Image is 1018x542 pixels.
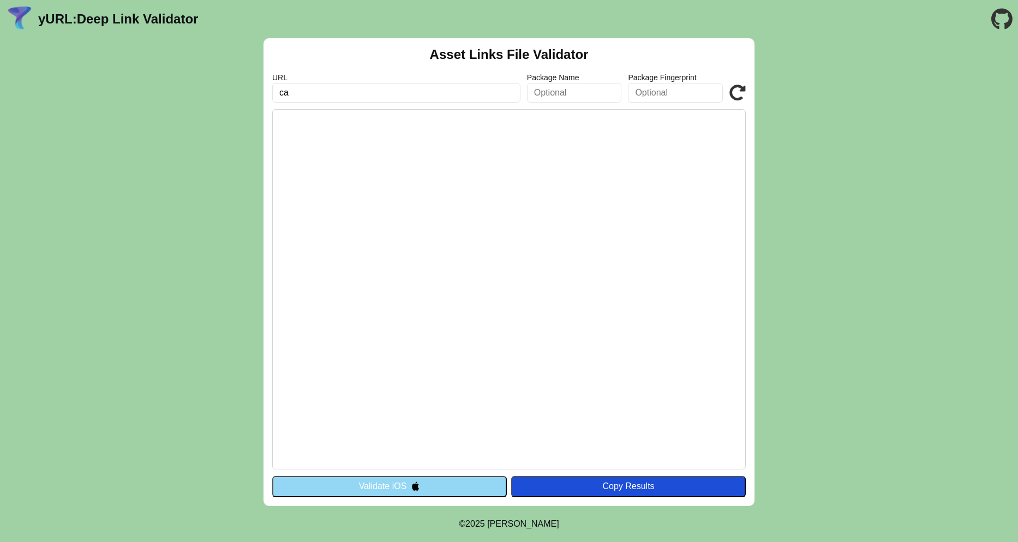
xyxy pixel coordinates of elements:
label: URL [272,73,520,82]
input: Optional [628,83,723,103]
label: Package Fingerprint [628,73,723,82]
label: Package Name [527,73,622,82]
button: Copy Results [511,476,746,497]
footer: © [459,506,559,542]
input: Optional [527,83,622,103]
img: yURL Logo [5,5,34,33]
a: yURL:Deep Link Validator [38,11,198,27]
input: Required [272,83,520,103]
a: Michael Ibragimchayev's Personal Site [487,519,559,528]
div: Copy Results [517,481,740,491]
img: appleIcon.svg [411,481,420,491]
button: Validate iOS [272,476,507,497]
span: 2025 [465,519,485,528]
h2: Asset Links File Validator [430,47,589,62]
